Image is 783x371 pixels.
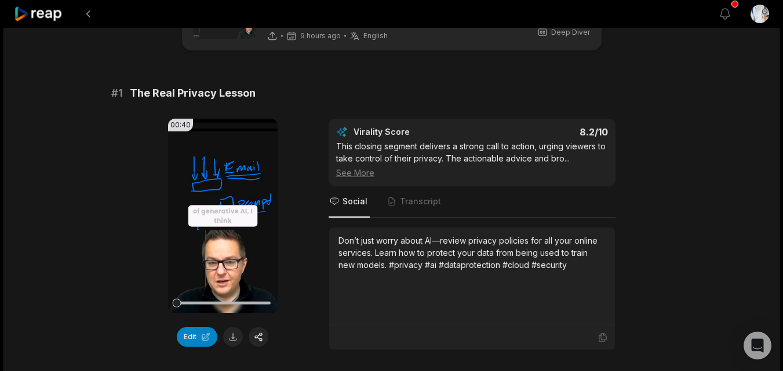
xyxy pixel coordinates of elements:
[343,196,367,207] span: Social
[130,85,256,101] span: The Real Privacy Lesson
[30,30,128,39] div: Domain: [DOMAIN_NAME]
[32,19,57,28] div: v 4.0.25
[363,31,388,41] span: English
[551,27,590,38] span: Deep Diver
[177,327,217,347] button: Edit
[19,30,28,39] img: website_grey.svg
[111,85,123,101] span: # 1
[19,19,28,28] img: logo_orange.svg
[338,234,606,271] div: Don’t just worry about AI—review privacy policies for all your online services. Learn how to prot...
[115,67,125,76] img: tab_keywords_by_traffic_grey.svg
[44,68,104,76] div: Domain Overview
[329,186,616,218] nav: Tabs
[128,68,195,76] div: Keywords by Traffic
[483,126,608,138] div: 8.2 /10
[300,31,341,41] span: 9 hours ago
[336,167,608,179] div: See More
[31,67,41,76] img: tab_domain_overview_orange.svg
[354,126,478,138] div: Virality Score
[336,140,608,179] div: This closing segment delivers a strong call to action, urging viewers to take control of their pr...
[744,332,771,359] div: Open Intercom Messenger
[400,196,441,207] span: Transcript
[168,119,278,313] video: Your browser does not support mp4 format.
